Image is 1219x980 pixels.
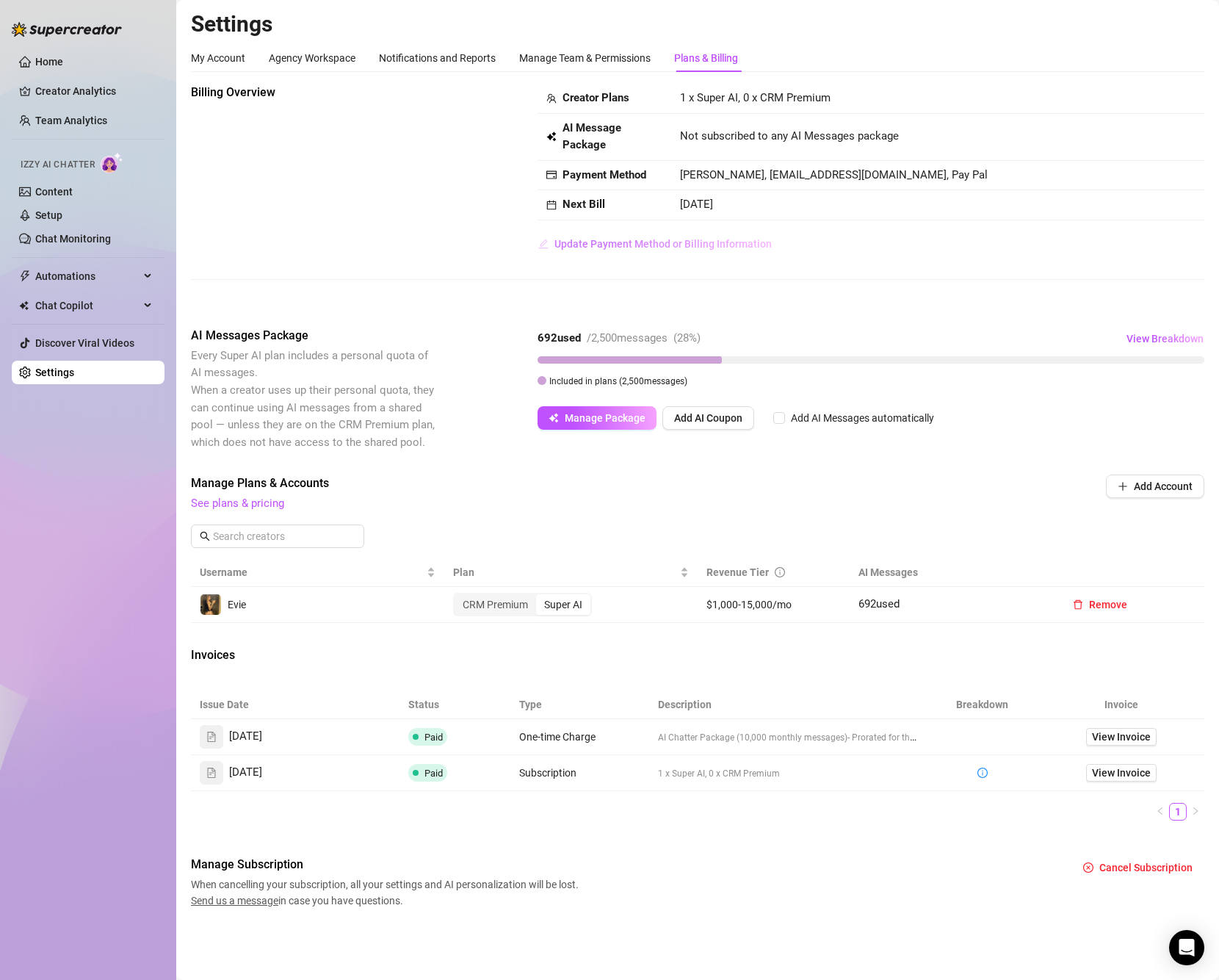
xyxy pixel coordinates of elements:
[847,731,1129,743] span: - Prorated for the 30 remaining days in the billing cycle ([DATE] - [DATE])
[563,198,605,211] strong: Next Bill
[1089,599,1127,610] span: Remove
[191,691,399,719] th: Issue Date
[12,22,122,37] img: logo-BBDzfeDw.svg
[19,300,29,311] img: Chat Copilot
[191,558,444,587] th: Username
[1191,807,1200,815] span: right
[546,200,557,210] span: calendar
[698,587,850,623] td: $1,000-15,000/mo
[538,232,773,256] button: Update Payment Method or Billing Information
[191,349,435,449] span: Every Super AI plan includes a personal quota of AI messages. When a creator uses up their person...
[549,376,687,386] span: Included in plans ( 2,500 messages)
[538,406,656,430] button: Manage Package
[35,264,140,288] span: Automations
[191,646,438,664] span: Invoices
[536,594,590,615] div: Super AI
[927,691,1038,719] th: Breakdown
[1134,480,1193,492] span: Add Account
[658,732,847,743] span: AI Chatter Package (10,000 monthly messages)
[191,10,1204,38] h2: Settings
[587,331,668,345] span: / 2,500 messages
[21,158,95,172] span: Izzy AI Chatter
[519,767,576,779] span: Subscription
[791,410,934,426] div: Add AI Messages automatically
[563,91,629,104] strong: Creator Plans
[1170,804,1186,820] a: 1
[977,768,988,778] span: info-circle
[1061,593,1139,616] button: Remove
[1151,803,1169,821] button: left
[1073,599,1083,610] span: delete
[453,564,677,580] span: Plan
[35,294,140,317] span: Chat Copilot
[1038,691,1204,719] th: Invoice
[1169,930,1204,965] div: Open Intercom Messenger
[35,337,134,349] a: Discover Viral Videos
[455,594,536,615] div: CRM Premium
[35,367,74,378] a: Settings
[1092,729,1151,745] span: View Invoice
[775,567,785,577] span: info-circle
[1099,862,1193,873] span: Cancel Subscription
[546,170,557,180] span: credit-card
[444,558,698,587] th: Plan
[191,895,278,907] span: Send us a message
[563,168,646,181] strong: Payment Method
[1126,327,1204,350] button: View Breakdown
[554,238,772,250] span: Update Payment Method or Billing Information
[206,768,217,778] span: file-text
[35,209,62,221] a: Setup
[228,599,246,610] span: Evie
[510,691,649,719] th: Type
[379,50,496,66] div: Notifications and Reports
[269,50,355,66] div: Agency Workspace
[200,594,221,615] img: Evie
[674,412,742,424] span: Add AI Coupon
[35,233,111,245] a: Chat Monitoring
[35,186,73,198] a: Content
[191,856,583,873] span: Manage Subscription
[1118,481,1128,491] span: plus
[680,128,899,145] span: Not subscribed to any AI Messages package
[35,115,107,126] a: Team Analytics
[35,79,153,103] a: Creator Analytics
[191,876,583,909] span: When cancelling your subscription, all your settings and AI personalization will be lost. in case...
[453,593,592,616] div: segmented control
[101,152,123,173] img: AI Chatter
[519,50,651,66] div: Manage Team & Permissions
[200,564,424,580] span: Username
[424,732,443,743] span: Paid
[191,327,438,345] span: AI Messages Package
[850,558,1052,587] th: AI Messages
[649,691,927,719] th: Description
[546,93,557,104] span: team
[1106,475,1204,498] button: Add Account
[206,732,217,742] span: file-text
[399,691,510,719] th: Status
[658,768,780,779] span: 1 x Super AI, 0 x CRM Premium
[680,168,988,181] span: [PERSON_NAME], [EMAIL_ADDRESS][DOMAIN_NAME], Pay Pal
[538,331,581,345] strong: 692 used
[213,528,344,544] input: Search creators
[424,768,443,779] span: Paid
[1083,862,1093,873] span: close-circle
[229,764,262,782] span: [DATE]
[200,531,210,541] span: search
[649,755,927,791] td: 1 x Super AI, 0 x CRM Premium
[1156,807,1165,815] span: left
[1126,333,1204,345] span: View Breakdown
[191,50,245,66] div: My Account
[538,239,549,249] span: edit
[1071,856,1204,879] button: Cancel Subscription
[191,475,1006,492] span: Manage Plans & Accounts
[35,56,63,68] a: Home
[662,406,754,430] button: Add AI Coupon
[1086,728,1157,746] a: View Invoice
[674,50,738,66] div: Plans & Billing
[563,121,621,152] strong: AI Message Package
[680,91,831,104] span: 1 x Super AI, 0 x CRM Premium
[1169,803,1187,821] li: 1
[858,597,900,610] span: 692 used
[1187,803,1204,821] button: right
[191,84,438,101] span: Billing Overview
